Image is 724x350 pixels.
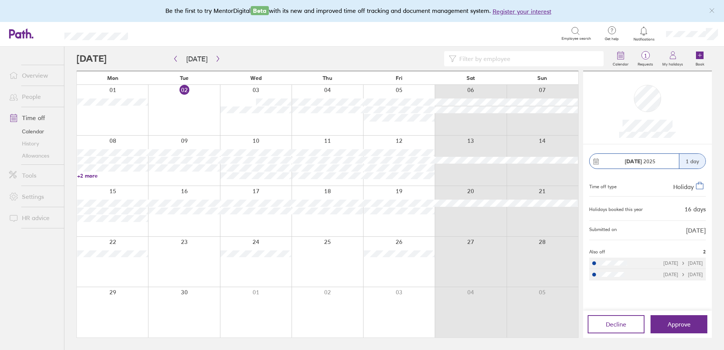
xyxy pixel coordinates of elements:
div: Time off type [589,181,616,190]
span: 1 [633,53,658,59]
span: Notifications [632,37,656,42]
a: Time off [3,110,64,125]
span: Mon [107,75,119,81]
div: Search [148,30,168,37]
a: Allowances [3,150,64,162]
span: Get help [599,37,624,41]
a: 1Requests [633,47,658,71]
a: My holidays [658,47,688,71]
div: [DATE] [DATE] [663,261,703,266]
span: [DATE] [686,227,706,234]
label: My holidays [658,60,688,67]
div: Be the first to try MentorDigital with its new and improved time off tracking and document manage... [165,6,559,16]
div: 16 days [685,206,706,212]
span: 2025 [625,158,655,164]
span: Thu [323,75,332,81]
span: Sun [537,75,547,81]
a: Calendar [3,125,64,137]
span: Approve [668,321,691,328]
span: Wed [250,75,262,81]
span: Submitted on [589,227,617,234]
a: Book [688,47,712,71]
a: Notifications [632,26,656,42]
a: History [3,137,64,150]
span: Sat [467,75,475,81]
input: Filter by employee [456,52,599,66]
button: Decline [588,315,644,333]
a: HR advice [3,210,64,225]
label: Calendar [608,60,633,67]
span: Beta [251,6,269,15]
a: People [3,89,64,104]
span: Tue [180,75,189,81]
label: Requests [633,60,658,67]
button: Approve [651,315,707,333]
a: Overview [3,68,64,83]
span: Fri [396,75,403,81]
span: Employee search [562,36,591,41]
span: Also off [589,249,605,255]
a: Calendar [608,47,633,71]
strong: [DATE] [625,158,642,165]
a: Settings [3,189,64,204]
span: Decline [606,321,626,328]
span: Holiday [673,183,694,191]
div: [DATE] [DATE] [663,272,703,277]
a: Tools [3,168,64,183]
label: Book [691,60,709,67]
span: 2 [703,249,706,255]
button: [DATE] [180,53,214,65]
div: Holidays booked this year [589,207,643,212]
a: +2 more [77,172,148,179]
div: 1 day [679,154,705,169]
button: Register your interest [493,7,551,16]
